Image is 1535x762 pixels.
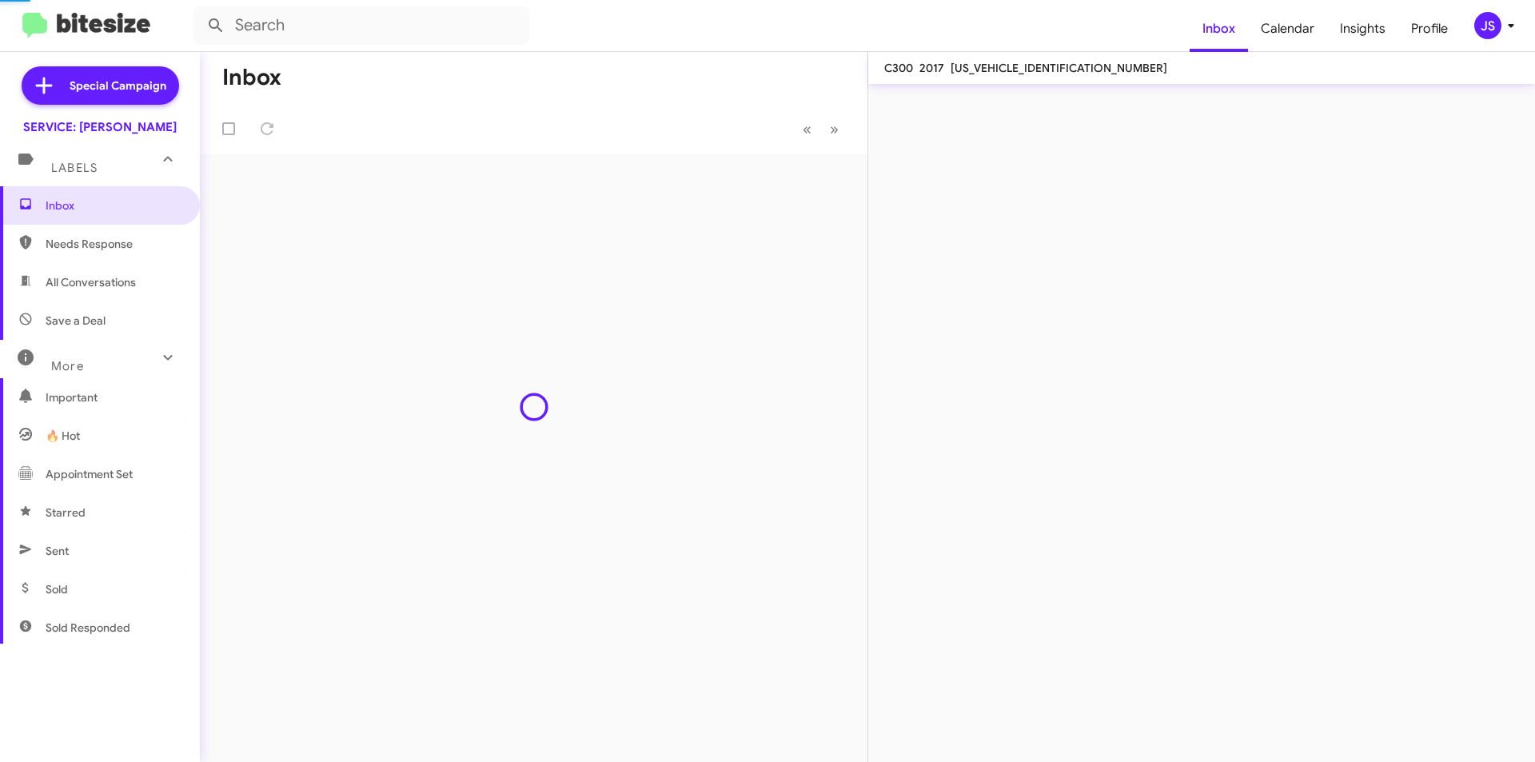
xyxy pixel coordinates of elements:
span: Important [46,389,181,405]
span: Save a Deal [46,313,106,329]
span: Sold Responded [46,620,130,636]
div: JS [1474,12,1501,39]
span: All Conversations [46,274,136,290]
span: » [830,119,839,139]
button: Previous [793,113,821,146]
div: SERVICE: [PERSON_NAME] [23,119,177,135]
button: JS [1461,12,1517,39]
span: 🔥 Hot [46,428,80,444]
span: Starred [46,505,86,521]
button: Next [820,113,848,146]
span: Needs Response [46,236,181,252]
nav: Page navigation example [794,113,848,146]
span: Sent [46,543,69,559]
a: Insights [1327,6,1398,52]
span: 2017 [919,61,944,75]
span: Labels [51,161,98,175]
a: Profile [1398,6,1461,52]
a: Special Campaign [22,66,179,105]
span: Special Campaign [70,78,166,94]
span: « [803,119,811,139]
span: Sold [46,581,68,597]
span: Inbox [46,197,181,213]
span: More [51,359,84,373]
input: Search [193,6,529,45]
span: Appointment Set [46,466,133,482]
a: Calendar [1248,6,1327,52]
h1: Inbox [222,65,281,90]
span: C300 [884,61,913,75]
a: Inbox [1190,6,1248,52]
span: [US_VEHICLE_IDENTIFICATION_NUMBER] [951,61,1167,75]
